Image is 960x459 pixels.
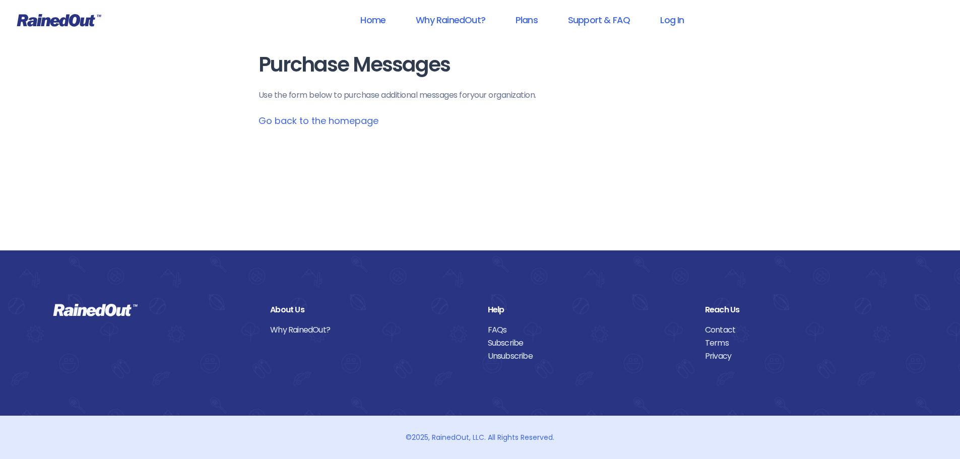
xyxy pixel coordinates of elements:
[270,303,472,316] div: About Us
[259,114,378,127] a: Go back to the homepage
[488,303,690,316] div: Help
[705,323,907,337] a: Contact
[259,53,702,76] h1: Purchase Messages
[502,9,551,31] a: Plans
[705,337,907,350] a: Terms
[705,303,907,316] div: Reach Us
[705,350,907,363] a: Privacy
[488,350,690,363] a: Unsubscribe
[270,323,472,337] a: Why RainedOut?
[347,9,399,31] a: Home
[555,9,643,31] a: Support & FAQ
[488,337,690,350] a: Subscribe
[647,9,697,31] a: Log In
[403,9,498,31] a: Why RainedOut?
[488,323,690,337] a: FAQs
[259,89,702,101] p: Use the form below to purchase additional messages for your organization .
